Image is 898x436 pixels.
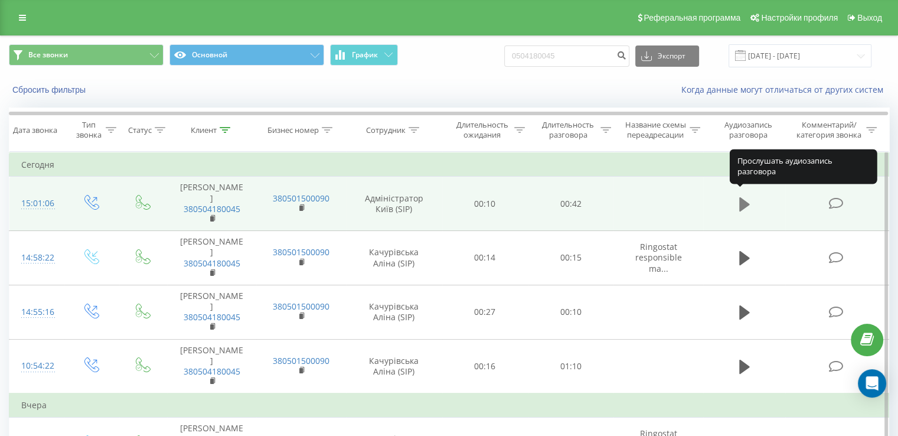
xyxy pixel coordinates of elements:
[184,366,240,377] a: 380504180045
[167,285,256,339] td: [PERSON_NAME]
[730,149,877,184] div: Прослушать аудиозапись разговора
[346,177,442,231] td: Адміністратор Київ (SIP)
[273,193,329,204] a: 380501500090
[9,393,889,417] td: Вчера
[167,231,256,285] td: [PERSON_NAME]
[21,192,53,215] div: 15:01:06
[191,125,217,135] div: Клиент
[528,177,613,231] td: 00:42
[528,285,613,339] td: 00:10
[9,84,92,95] button: Сбросить фильтры
[13,125,57,135] div: Дата звонка
[857,13,882,22] span: Выход
[528,339,613,393] td: 01:10
[267,125,319,135] div: Бизнес номер
[273,355,329,366] a: 380501500090
[273,246,329,258] a: 380501500090
[442,231,528,285] td: 00:14
[28,50,68,60] span: Все звонки
[346,285,442,339] td: Качурівська Аліна (SIP)
[346,339,442,393] td: Качурівська Аліна (SIP)
[21,301,53,324] div: 14:55:16
[9,153,889,177] td: Сегодня
[167,339,256,393] td: [PERSON_NAME]
[352,51,378,59] span: График
[681,84,889,95] a: Когда данные могут отличаться от других систем
[528,231,613,285] td: 00:15
[635,45,699,67] button: Экспорт
[21,354,53,378] div: 10:54:22
[442,177,528,231] td: 00:10
[128,125,152,135] div: Статус
[21,246,53,269] div: 14:58:22
[346,231,442,285] td: Качурівська Аліна (SIP)
[538,120,597,140] div: Длительность разговора
[9,44,164,66] button: Все звонки
[184,311,240,323] a: 380504180045
[330,44,398,66] button: График
[74,120,102,140] div: Тип звонка
[366,125,406,135] div: Сотрудник
[714,120,783,140] div: Аудиозапись разговора
[761,13,838,22] span: Настройки профиля
[794,120,863,140] div: Комментарий/категория звонка
[504,45,629,67] input: Поиск по номеру
[635,241,682,274] span: Ringostat responsible ma...
[184,258,240,269] a: 380504180045
[442,285,528,339] td: 00:27
[858,369,886,398] div: Open Intercom Messenger
[453,120,512,140] div: Длительность ожидания
[644,13,740,22] span: Реферальная программа
[169,44,324,66] button: Основной
[167,177,256,231] td: [PERSON_NAME]
[442,339,528,393] td: 00:16
[273,301,329,312] a: 380501500090
[625,120,687,140] div: Название схемы переадресации
[184,203,240,214] a: 380504180045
